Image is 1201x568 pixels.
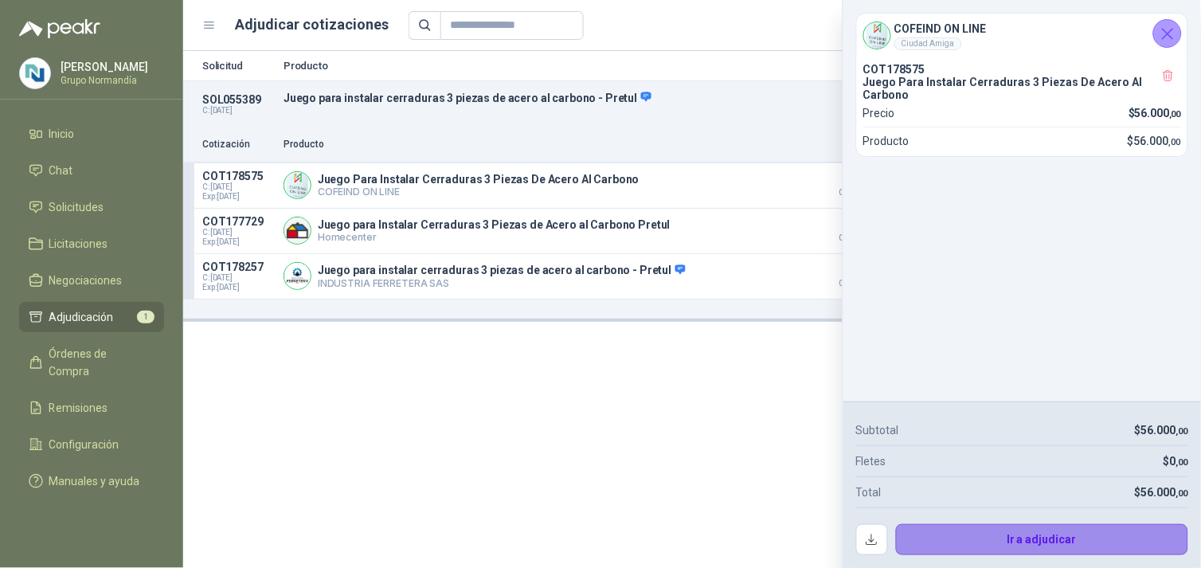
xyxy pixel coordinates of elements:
[284,61,953,71] p: Producto
[284,217,311,244] img: Company Logo
[202,228,274,237] span: C: [DATE]
[318,218,671,231] p: Juego para Instalar Cerraduras 3 Piezas de Acero al Carbono Pretul
[202,182,274,192] span: C: [DATE]
[816,215,895,242] p: $ 58.642
[49,198,104,216] span: Solicitudes
[284,263,311,289] img: Company Logo
[202,137,274,152] p: Cotización
[19,466,164,496] a: Manuales y ayuda
[863,104,895,122] p: Precio
[19,119,164,149] a: Inicio
[863,76,1181,101] p: Juego Para Instalar Cerraduras 3 Piezas De Acero Al Carbono
[318,186,640,198] p: COFEIND ON LINE
[1176,488,1188,499] span: ,00
[19,192,164,222] a: Solicitudes
[49,472,140,490] span: Manuales y ayuda
[19,265,164,296] a: Negociaciones
[202,283,274,292] span: Exp: [DATE]
[49,125,75,143] span: Inicio
[318,231,671,243] p: Homecenter
[1141,424,1188,437] span: 56.000
[1134,135,1181,147] span: 56.000
[816,170,895,197] p: $ 56.000
[856,421,899,439] p: Subtotal
[318,264,686,278] p: Juego para instalar cerraduras 3 piezas de acero al carbono - Pretul
[61,76,160,85] p: Grupo Normandía
[284,91,953,105] p: Juego para instalar cerraduras 3 piezas de acero al carbono - Pretul
[202,170,274,182] p: COT178575
[19,19,100,38] img: Logo peakr
[1169,109,1181,119] span: ,00
[863,63,1181,76] p: COT178575
[49,436,119,453] span: Configuración
[19,155,164,186] a: Chat
[202,215,274,228] p: COT177729
[20,58,50,88] img: Company Logo
[19,229,164,259] a: Licitaciones
[137,311,155,323] span: 1
[856,484,882,501] p: Total
[1135,421,1188,439] p: $
[19,302,164,332] a: Adjudicación1
[1169,137,1181,147] span: ,00
[49,162,73,179] span: Chat
[19,393,164,423] a: Remisiones
[1129,104,1181,122] p: $
[202,192,274,202] span: Exp: [DATE]
[49,235,108,253] span: Licitaciones
[816,234,895,242] span: Crédito 30 días
[1176,426,1188,437] span: ,00
[49,399,108,417] span: Remisiones
[284,137,806,152] p: Producto
[236,14,389,36] h1: Adjudicar cotizaciones
[61,61,160,72] p: [PERSON_NAME]
[202,106,274,116] p: C: [DATE]
[856,452,886,470] p: Fletes
[1135,107,1181,119] span: 56.000
[202,93,274,106] p: SOL055389
[49,308,114,326] span: Adjudicación
[284,172,311,198] img: Company Logo
[816,280,895,288] span: Crédito 30 días
[318,173,640,186] p: Juego Para Instalar Cerraduras 3 Piezas De Acero Al Carbono
[896,524,1189,556] button: Ir a adjudicar
[1176,457,1188,468] span: ,00
[1164,452,1188,470] p: $
[19,429,164,460] a: Configuración
[863,132,910,150] p: Producto
[1128,132,1181,150] p: $
[49,345,149,380] span: Órdenes de Compra
[1135,484,1188,501] p: $
[1141,486,1188,499] span: 56.000
[202,237,274,247] span: Exp: [DATE]
[19,339,164,386] a: Órdenes de Compra
[202,260,274,273] p: COT178257
[202,273,274,283] span: C: [DATE]
[49,272,123,289] span: Negociaciones
[1170,455,1188,468] span: 0
[816,137,895,152] p: Precio
[816,260,895,288] p: $ 109.742
[318,277,686,289] p: INDUSTRIA FERRETERA SAS
[202,61,274,71] p: Solicitud
[816,189,895,197] span: Crédito 30 días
